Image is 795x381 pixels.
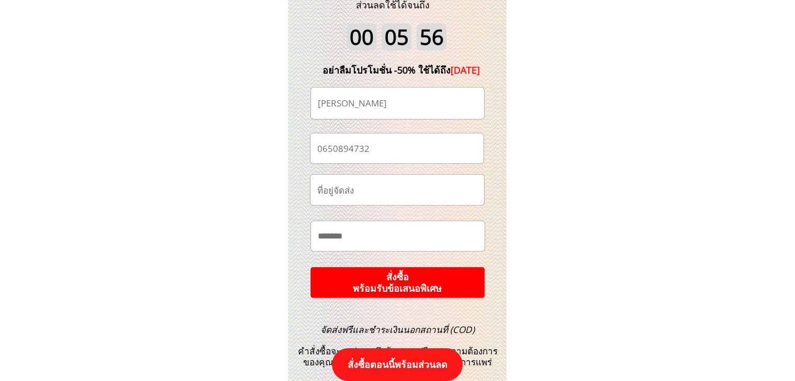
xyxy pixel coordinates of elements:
[315,175,480,205] input: ที่อยู่จัดส่ง
[315,134,479,163] input: เบอร์โทรศัพท์
[332,348,463,381] p: สั่งซื้อตอนนี้พร้อมส่วนลด
[308,267,487,299] p: สั่งซื้อ พร้อมรับข้อเสนอพิเศษ
[451,64,480,76] span: [DATE]
[307,63,496,78] div: อย่าลืมโปรโมชั่น -50% ใช้ได้ถึง
[315,88,480,119] input: ชื่อ-นามสกุล
[320,324,475,336] span: จัดส่งฟรีและชำระเงินนอกสถานที่ (COD)
[292,325,504,379] h3: คำสั่งซื้อจะถูกส่งตรงถึงบ้านคุณฟรีตามความต้องการของคุณในขณะที่ปิดมาตรฐานการป้องกันการแพร่ระบาด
